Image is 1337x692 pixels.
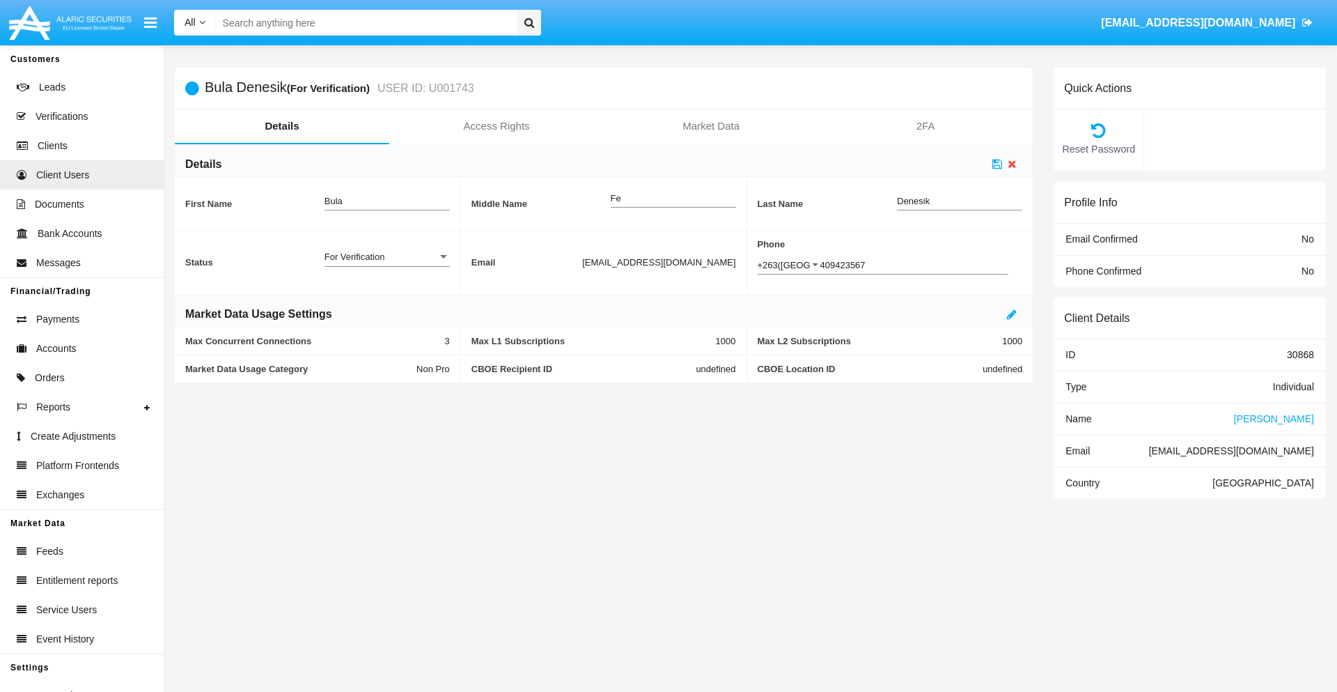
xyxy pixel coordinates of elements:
a: Access Rights [389,109,604,143]
h6: Quick Actions [1064,82,1132,95]
span: Create Adjustments [31,429,116,444]
div: (For Verification) [287,80,374,96]
span: Name [1065,413,1091,424]
span: Payments [36,312,79,327]
span: Country [1065,477,1100,489]
span: CBOE Location ID [758,364,983,374]
span: Email [1065,445,1090,456]
span: [EMAIL_ADDRESS][DOMAIN_NAME] [1101,17,1295,29]
span: No [1301,233,1314,245]
span: Max L2 Subscriptions [758,336,1003,346]
span: For Verification [325,252,385,262]
span: Email Confirmed [1065,233,1137,245]
span: Platform Frontends [36,459,119,473]
span: Market Data Usage Category [185,364,416,374]
img: Logo image [7,2,134,43]
a: Details [175,109,389,143]
span: Non Pro [416,364,450,374]
span: Status [185,257,325,268]
span: Last Name [758,199,898,209]
span: 1000 [716,336,736,346]
h5: Bula Denesik [205,80,474,96]
span: Service Users [36,603,97,617]
a: 2FA [818,109,1033,143]
span: ID [1065,349,1075,360]
span: Email [471,257,582,268]
span: undefined [983,364,1022,374]
span: undefined [696,364,735,374]
span: Max L1 Subscriptions [471,336,716,346]
span: Verifications [36,109,88,124]
span: Reset Password [1061,142,1136,157]
span: Individual [1273,381,1314,392]
span: Reports [36,400,70,415]
span: [EMAIL_ADDRESS][DOMAIN_NAME] [1149,445,1314,456]
span: First Name [185,199,325,209]
span: [EMAIL_ADDRESS][DOMAIN_NAME] [582,257,735,268]
h6: Market Data Usage Settings [185,307,332,322]
span: Phone [758,239,1023,249]
h6: Details [185,157,221,172]
span: 30868 [1287,349,1314,360]
span: CBOE Recipient ID [471,364,696,374]
span: Middle Name [471,199,611,209]
span: No [1301,266,1314,277]
span: All [185,17,196,28]
span: Type [1065,381,1086,392]
input: Search [216,10,513,36]
span: Event History [36,632,94,647]
span: [PERSON_NAME] [1234,413,1314,424]
span: Clients [38,139,68,153]
a: [EMAIL_ADDRESS][DOMAIN_NAME] [1095,3,1320,43]
span: Exchanges [36,488,84,502]
span: Max Concurrent Connections [185,336,445,346]
small: USER ID: U001743 [374,83,474,94]
span: 3 [445,336,450,346]
span: Entitlement reports [36,574,118,588]
span: Accounts [36,341,77,356]
span: Client Users [36,168,89,183]
span: Documents [35,197,84,212]
span: [GEOGRAPHIC_DATA] [1212,477,1314,489]
span: Phone Confirmed [1065,266,1141,277]
span: Leads [39,80,65,95]
h6: Client Details [1064,312,1129,325]
h6: Profile Info [1064,196,1117,209]
span: Bank Accounts [38,226,102,241]
a: Market Data [604,109,818,143]
span: Feeds [36,544,63,559]
a: All [174,15,216,30]
span: Messages [36,256,81,270]
span: Orders [35,371,65,385]
span: 1000 [1002,336,1022,346]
